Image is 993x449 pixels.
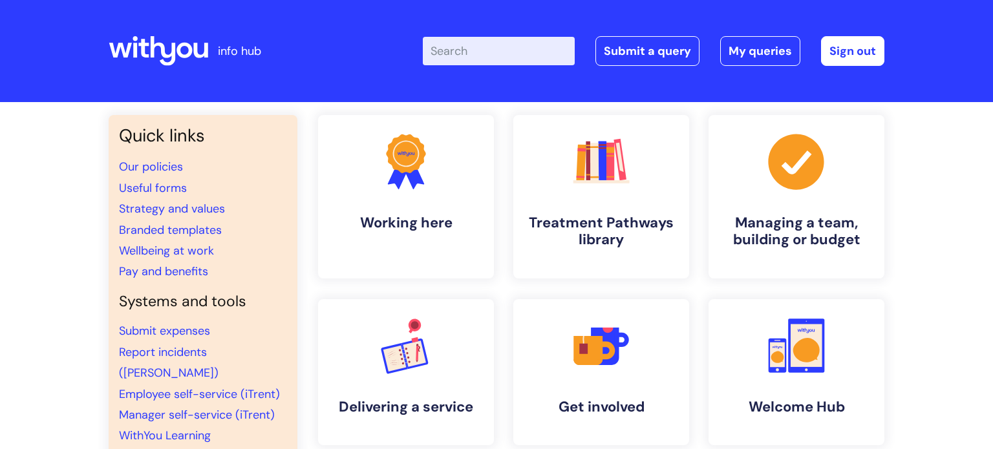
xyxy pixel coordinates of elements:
a: Report incidents ([PERSON_NAME]) [119,344,219,381]
a: Manager self-service (iTrent) [119,407,275,423]
h4: Get involved [524,399,679,415]
a: Our policies [119,159,183,174]
p: info hub [218,41,261,61]
h3: Quick links [119,125,287,146]
a: WithYou Learning [119,428,211,443]
a: Wellbeing at work [119,243,214,258]
a: Sign out [821,36,884,66]
a: Welcome Hub [709,299,884,445]
a: Branded templates [119,222,222,238]
a: Treatment Pathways library [513,115,689,278]
h4: Systems and tools [119,293,287,311]
h4: Welcome Hub [719,399,874,415]
a: Useful forms [119,180,187,196]
input: Search [423,37,575,65]
h4: Delivering a service [328,399,484,415]
a: Submit expenses [119,323,210,339]
a: Delivering a service [318,299,494,445]
a: Managing a team, building or budget [709,115,884,278]
a: Pay and benefits [119,264,208,279]
a: Get involved [513,299,689,445]
a: Strategy and values [119,201,225,216]
h4: Working here [328,214,484,231]
a: Working here [318,115,494,278]
a: Submit a query [595,36,699,66]
a: Employee self-service (iTrent) [119,386,280,402]
h4: Treatment Pathways library [524,214,679,249]
a: My queries [720,36,800,66]
h4: Managing a team, building or budget [719,214,874,249]
div: | - [423,36,884,66]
